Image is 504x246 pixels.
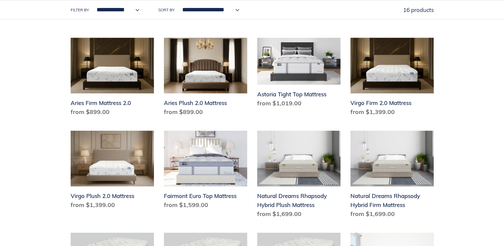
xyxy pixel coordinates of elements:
[71,38,154,119] a: Aries Firm Mattress 2.0
[257,131,340,221] a: Natural Dreams Rhapsody Hybrid Plush Mattress
[71,7,89,13] label: Filter by
[164,38,247,119] a: Aries Plush 2.0 Mattress
[158,7,175,13] label: Sort by
[403,6,434,13] span: 16 products
[350,38,434,119] a: Virgo Firm 2.0 Mattress
[257,38,340,110] a: Astoria Tight Top Mattress
[164,131,247,212] a: Fairmont Euro Top Mattress
[350,131,434,221] a: Natural Dreams Rhapsody Hybrid Firm Mattress
[71,131,154,212] a: Virgo Plush 2.0 Mattress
